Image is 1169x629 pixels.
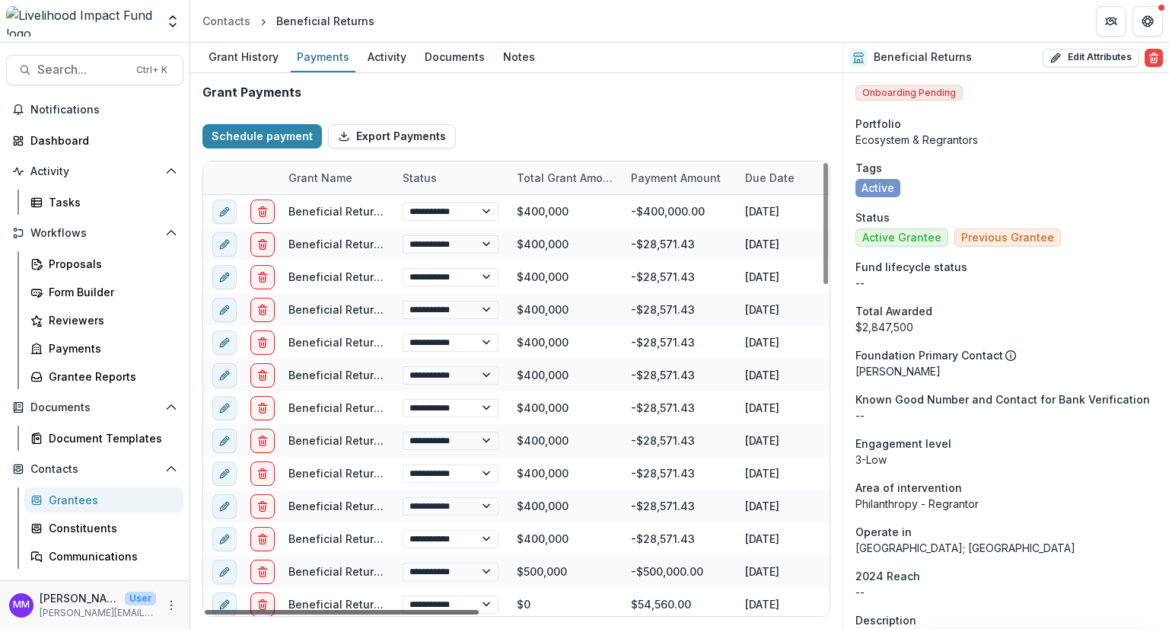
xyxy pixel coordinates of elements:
[291,46,355,68] div: Payments
[622,457,736,490] div: -$28,571.43
[508,457,622,490] div: $400,000
[202,13,250,29] div: Contacts
[855,584,1157,600] p: --
[196,10,381,32] nav: breadcrumb
[1145,49,1163,67] button: Delete
[288,205,548,218] a: Beneficial Returns Reciprocity Fund - 2024 Loan
[6,159,183,184] button: Open Activity
[855,568,920,584] span: 2024 Reach
[855,303,932,319] span: Total Awarded
[49,256,171,272] div: Proposals
[736,424,850,457] div: [DATE]
[508,424,622,457] div: $400,000
[508,391,622,424] div: $400,000
[855,496,1157,512] p: Philanthropy - Regrantor
[276,13,374,29] div: Beneficial Returns
[40,606,156,620] p: [PERSON_NAME][EMAIL_ADDRESS][DOMAIN_NAME]
[24,190,183,215] a: Tasks
[497,43,541,72] a: Notes
[855,319,1157,335] div: $2,847,500
[24,336,183,361] a: Payments
[212,592,237,617] button: edit
[855,407,1157,423] p: --
[855,612,916,628] span: Description
[30,227,159,240] span: Workflows
[6,128,183,153] a: Dashboard
[202,43,285,72] a: Grant History
[855,85,963,101] span: Onboarding Pending
[6,6,156,37] img: Livelihood Impact Fund logo
[288,565,528,578] a: Beneficial Returns (Sistema Bio) - 2023 Loan
[855,116,901,132] span: Portfolio
[622,522,736,555] div: -$28,571.43
[622,424,736,457] div: -$28,571.43
[508,326,622,359] div: $400,000
[622,161,736,194] div: Payment Amount
[24,364,183,389] a: Grantee Reports
[162,6,183,37] button: Open entity switcher
[622,555,736,588] div: -$500,000.00
[49,284,171,300] div: Form Builder
[622,490,736,522] div: -$28,571.43
[855,275,1157,291] p: --
[212,461,237,486] button: edit
[202,85,301,100] h2: Grant Payments
[393,170,446,186] div: Status
[736,588,850,621] div: [DATE]
[250,232,275,257] button: delete
[250,330,275,355] button: delete
[855,524,912,540] span: Operate in
[508,161,622,194] div: Total Grant Amount
[362,43,412,72] a: Activity
[736,555,850,588] div: [DATE]
[250,396,275,420] button: delete
[622,293,736,326] div: -$28,571.43
[212,494,237,519] button: edit
[855,160,882,176] span: Tags
[49,340,171,356] div: Payments
[30,133,171,148] div: Dashboard
[212,363,237,388] button: edit
[508,555,622,588] div: $500,000
[736,228,850,260] div: [DATE]
[30,104,177,117] span: Notifications
[736,161,850,194] div: Due Date
[508,293,622,326] div: $400,000
[328,124,456,148] button: Export Payments
[250,265,275,289] button: delete
[855,347,1003,363] p: Foundation Primary Contact
[393,161,508,194] div: Status
[6,457,183,481] button: Open Contacts
[288,303,456,316] a: Beneficial Returns - 2024 Loan
[212,298,237,322] button: edit
[250,200,275,224] button: delete
[162,596,180,615] button: More
[855,391,1150,407] span: Known Good Number and Contact for Bank Verification
[362,46,412,68] div: Activity
[24,487,183,512] a: Grantees
[30,165,159,178] span: Activity
[24,251,183,276] a: Proposals
[855,259,967,275] span: Fund lifecycle status
[961,231,1054,244] span: Previous Grantee
[1096,6,1126,37] button: Partners
[288,598,543,611] a: Beneficial Returns - 2025 Loan Loss Guarantee
[250,592,275,617] button: delete
[508,588,622,621] div: $0
[212,527,237,551] button: edit
[419,43,491,72] a: Documents
[40,590,119,606] p: [PERSON_NAME]
[855,452,1157,468] p: 3-Low
[622,588,736,621] div: $54,560.00
[736,490,850,522] div: [DATE]
[855,132,1157,148] p: Ecosystem & Regrantors
[1132,6,1163,37] button: Get Help
[49,520,171,536] div: Constituents
[874,51,972,64] h2: Beneficial Returns
[862,182,894,195] span: Active
[508,260,622,293] div: $400,000
[24,279,183,305] a: Form Builder
[250,494,275,519] button: delete
[24,426,183,451] a: Document Templates
[125,592,156,605] p: User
